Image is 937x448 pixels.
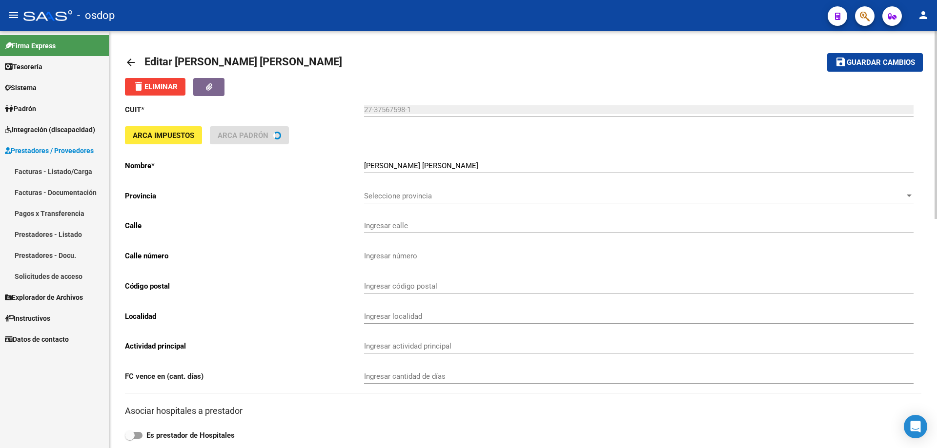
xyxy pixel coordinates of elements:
[5,292,83,303] span: Explorador de Archivos
[218,131,268,140] span: ARCA Padrón
[125,160,364,171] p: Nombre
[5,82,37,93] span: Sistema
[5,61,42,72] span: Tesorería
[5,103,36,114] span: Padrón
[917,9,929,21] mat-icon: person
[146,431,235,440] strong: Es prestador de Hospitales
[125,191,364,201] p: Provincia
[133,82,178,91] span: Eliminar
[133,80,144,92] mat-icon: delete
[5,313,50,324] span: Instructivos
[144,56,342,68] span: Editar [PERSON_NAME] [PERSON_NAME]
[125,220,364,231] p: Calle
[125,104,364,115] p: CUIT
[210,126,289,144] button: ARCA Padrón
[125,341,364,351] p: Actividad principal
[904,415,927,438] div: Open Intercom Messenger
[77,5,115,26] span: - osdop
[125,281,364,292] p: Código postal
[5,334,69,345] span: Datos de contacto
[125,126,202,144] button: ARCA Impuestos
[125,371,364,382] p: FC vence en (cant. días)
[8,9,20,21] mat-icon: menu
[835,56,847,68] mat-icon: save
[125,404,921,418] h3: Asociar hospitales a prestador
[827,53,923,71] button: Guardar cambios
[364,192,905,200] span: Seleccione provincia
[125,311,364,322] p: Localidad
[5,124,95,135] span: Integración (discapacidad)
[847,58,915,67] span: Guardar cambios
[125,57,137,68] mat-icon: arrow_back
[133,131,194,140] span: ARCA Impuestos
[125,78,185,96] button: Eliminar
[5,145,94,156] span: Prestadores / Proveedores
[5,40,56,51] span: Firma Express
[125,251,364,261] p: Calle número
